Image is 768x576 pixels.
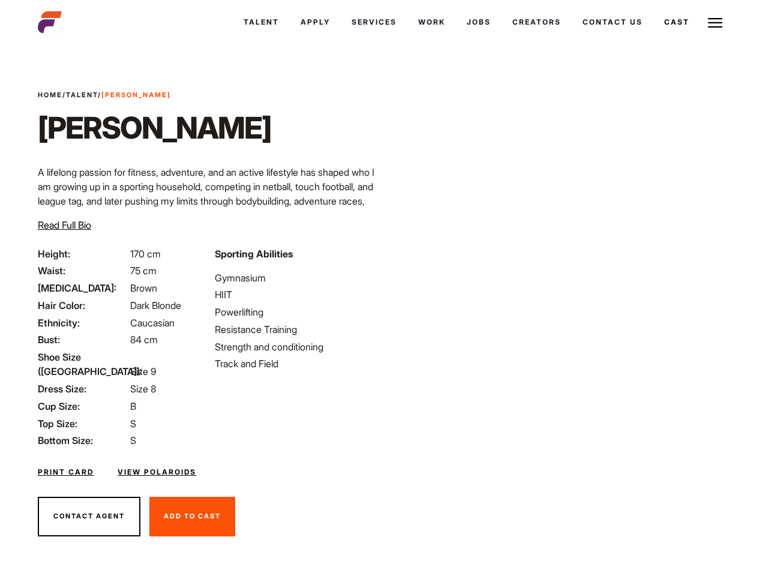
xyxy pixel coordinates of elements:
a: Talent [233,6,290,38]
li: Track and Field [215,356,377,371]
a: Home [38,91,62,99]
a: Contact Us [572,6,653,38]
span: Size 9 [130,365,156,377]
span: / / [38,90,171,100]
span: Size 8 [130,383,156,395]
span: Waist: [38,263,128,278]
span: Read Full Bio [38,219,91,231]
img: cropped-aefm-brand-fav-22-square.png [38,10,62,34]
button: Add To Cast [149,497,235,536]
span: Caucasian [130,317,175,329]
strong: [PERSON_NAME] [101,91,171,99]
a: Apply [290,6,341,38]
button: Read Full Bio [38,218,91,232]
span: S [130,434,136,446]
span: Shoe Size ([GEOGRAPHIC_DATA]): [38,350,128,379]
span: Bust: [38,332,128,347]
span: S [130,418,136,430]
img: Burger icon [708,16,722,30]
span: B [130,400,136,412]
span: Brown [130,282,157,294]
span: 84 cm [130,334,158,346]
a: Cast [653,6,700,38]
a: Work [407,6,456,38]
a: Creators [502,6,572,38]
span: Dark Blonde [130,299,181,311]
span: Ethnicity: [38,316,128,330]
a: Services [341,6,407,38]
span: [MEDICAL_DATA]: [38,281,128,295]
span: Cup Size: [38,399,128,413]
a: Jobs [456,6,502,38]
li: Gymnasium [215,271,377,285]
span: Bottom Size: [38,433,128,448]
h1: [PERSON_NAME] [38,110,271,146]
a: Print Card [38,467,94,478]
span: Height: [38,247,128,261]
a: View Polaroids [118,467,196,478]
li: HIIT [215,287,377,302]
span: Add To Cast [164,512,221,520]
strong: Sporting Abilities [215,248,293,260]
button: Contact Agent [38,497,140,536]
a: Talent [66,91,98,99]
span: 75 cm [130,265,157,277]
span: Dress Size: [38,382,128,396]
span: Hair Color: [38,298,128,313]
li: Powerlifting [215,305,377,319]
p: A lifelong passion for fitness, adventure, and an active lifestyle has shaped who I am growing up... [38,165,377,223]
li: Resistance Training [215,322,377,337]
span: Top Size: [38,416,128,431]
li: Strength and conditioning [215,340,377,354]
span: 170 cm [130,248,161,260]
